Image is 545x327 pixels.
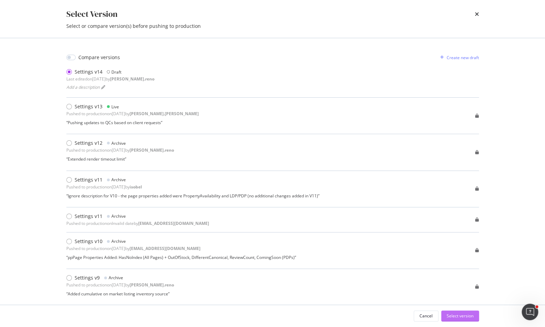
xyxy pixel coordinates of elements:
[66,120,199,126] div: “ Pushing updates to QCs based on client requests ”
[75,274,100,281] div: Settings v9
[66,246,200,251] div: Pushed to production on [DATE] by
[130,147,174,153] b: [PERSON_NAME].reno
[130,282,174,288] b: [PERSON_NAME].reno
[75,68,102,75] div: Settings v14
[475,8,479,20] div: times
[66,220,209,226] div: Pushed to production on Invalid date by
[111,104,119,110] div: Live
[111,213,126,219] div: Archive
[66,111,199,117] div: Pushed to production on [DATE] by
[111,177,126,183] div: Archive
[66,156,174,162] div: “ Extended render timeout limit ”
[138,220,209,226] b: [EMAIL_ADDRESS][DOMAIN_NAME]
[75,140,102,146] div: Settings v12
[447,55,479,61] div: Create new draft
[111,140,126,146] div: Archive
[66,184,142,190] div: Pushed to production on [DATE] by
[66,193,319,199] div: “ Ignore description for V10 - the page properties added were PropertyAvailability and LDP/PDP (n...
[66,76,154,82] div: Last edited on [DATE] by
[130,184,142,190] b: isobel
[78,54,120,61] div: Compare versions
[414,310,438,321] button: Cancel
[447,313,473,319] div: Select version
[66,23,479,30] div: Select or compare version(s) before pushing to production
[66,282,174,288] div: Pushed to production on [DATE] by
[110,76,154,82] b: [PERSON_NAME].reno
[66,147,174,153] div: Pushed to production on [DATE] by
[75,103,102,110] div: Settings v13
[441,310,479,321] button: Select version
[130,246,200,251] b: [EMAIL_ADDRESS][DOMAIN_NAME]
[66,8,118,20] div: Select Version
[111,238,126,244] div: Archive
[130,111,199,117] b: [PERSON_NAME].[PERSON_NAME]
[522,304,538,320] iframe: Intercom live chat
[437,52,479,63] button: Create new draft
[75,238,102,245] div: Settings v10
[66,84,100,90] span: Add a description
[75,176,102,183] div: Settings v11
[109,275,123,281] div: Archive
[66,254,296,260] div: “ ppPage Properties Added: HasNoIndex (All Pages) + OutOfStock, DifferentCanonical, ReviewCount, ...
[111,69,121,75] div: Draft
[66,291,174,297] div: “ Added cumulative on market listing inventory source ”
[419,313,433,319] div: Cancel
[75,213,102,220] div: Settings v11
